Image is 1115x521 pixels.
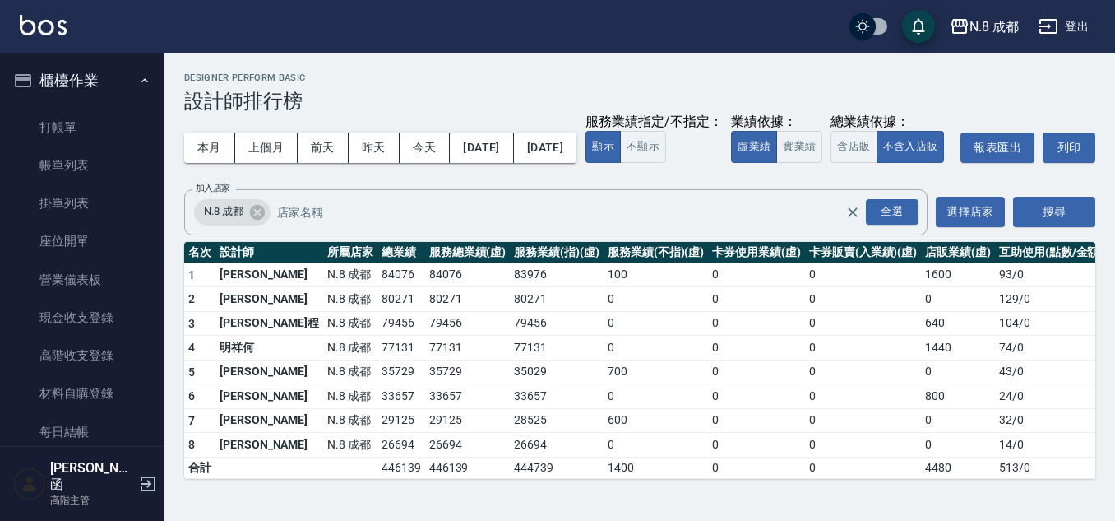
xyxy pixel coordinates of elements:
[995,457,1107,478] td: 513 / 0
[235,133,298,163] button: 上個月
[708,384,805,409] td: 0
[995,336,1107,361] td: 74 / 0
[20,15,67,35] img: Logo
[377,360,425,384] td: 35729
[936,197,1005,227] button: 選擇店家
[188,365,195,379] span: 5
[995,311,1107,336] td: 104 / 0
[866,199,918,225] div: 全選
[194,199,271,226] div: N.8 成都
[921,433,995,458] td: 0
[995,242,1107,263] th: 互助使用(點數/金額)
[510,242,604,263] th: 服務業績(指)(虛)
[805,360,921,384] td: 0
[215,287,323,312] td: [PERSON_NAME]
[805,242,921,263] th: 卡券販賣(入業績)(虛)
[708,287,805,312] td: 0
[323,384,377,409] td: N.8 成都
[450,133,513,163] button: [DATE]
[1043,133,1095,163] button: 列印
[425,384,511,409] td: 33657
[425,287,511,312] td: 80271
[13,468,46,500] img: Person
[805,384,921,409] td: 0
[585,131,621,163] button: 顯示
[215,263,323,287] td: [PERSON_NAME]
[510,263,604,287] td: 83976
[425,457,511,478] td: 446139
[425,263,511,287] td: 84076
[215,360,323,384] td: [PERSON_NAME]
[921,263,995,287] td: 1600
[377,408,425,433] td: 29125
[510,384,604,409] td: 33657
[731,114,822,131] div: 業績依據：
[830,131,877,163] button: 含店販
[805,408,921,433] td: 0
[184,72,1095,83] h2: Designer Perform Basic
[830,114,952,131] div: 總業績依據：
[921,336,995,361] td: 1440
[377,336,425,361] td: 77131
[7,147,158,184] a: 帳單列表
[604,336,708,361] td: 0
[377,263,425,287] td: 84076
[1032,12,1095,42] button: 登出
[604,457,708,478] td: 1400
[323,408,377,433] td: N.8 成都
[184,242,215,263] th: 名次
[7,184,158,222] a: 掛單列表
[7,261,158,299] a: 營業儀表板
[708,433,805,458] td: 0
[921,457,995,478] td: 4480
[7,299,158,337] a: 現金收支登錄
[708,408,805,433] td: 0
[921,242,995,263] th: 店販業績(虛)
[708,242,805,263] th: 卡券使用業績(虛)
[184,133,235,163] button: 本月
[50,493,134,508] p: 高階主管
[7,222,158,260] a: 座位開單
[377,433,425,458] td: 26694
[377,457,425,478] td: 446139
[995,433,1107,458] td: 14 / 0
[805,336,921,361] td: 0
[425,433,511,458] td: 26694
[7,59,158,102] button: 櫃檯作業
[943,10,1025,44] button: N.8 成都
[902,10,935,43] button: save
[323,433,377,458] td: N.8 成都
[863,196,922,228] button: Open
[604,360,708,384] td: 700
[377,384,425,409] td: 33657
[323,287,377,312] td: N.8 成都
[604,242,708,263] th: 服務業績(不指)(虛)
[323,360,377,384] td: N.8 成都
[841,201,864,224] button: Clear
[194,203,253,220] span: N.8 成都
[425,311,511,336] td: 79456
[995,360,1107,384] td: 43 / 0
[188,317,195,330] span: 3
[425,336,511,361] td: 77131
[708,457,805,478] td: 0
[215,433,323,458] td: [PERSON_NAME]
[50,460,134,493] h5: [PERSON_NAME]函
[776,131,822,163] button: 實業績
[921,311,995,336] td: 640
[877,131,945,163] button: 不含入店販
[215,242,323,263] th: 設計師
[377,287,425,312] td: 80271
[188,414,195,427] span: 7
[708,360,805,384] td: 0
[7,413,158,451] a: 每日結帳
[585,114,723,131] div: 服務業績指定/不指定：
[400,133,451,163] button: 今天
[708,263,805,287] td: 0
[425,360,511,384] td: 35729
[349,133,400,163] button: 昨天
[805,311,921,336] td: 0
[708,311,805,336] td: 0
[510,287,604,312] td: 80271
[969,16,1019,37] div: N.8 成都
